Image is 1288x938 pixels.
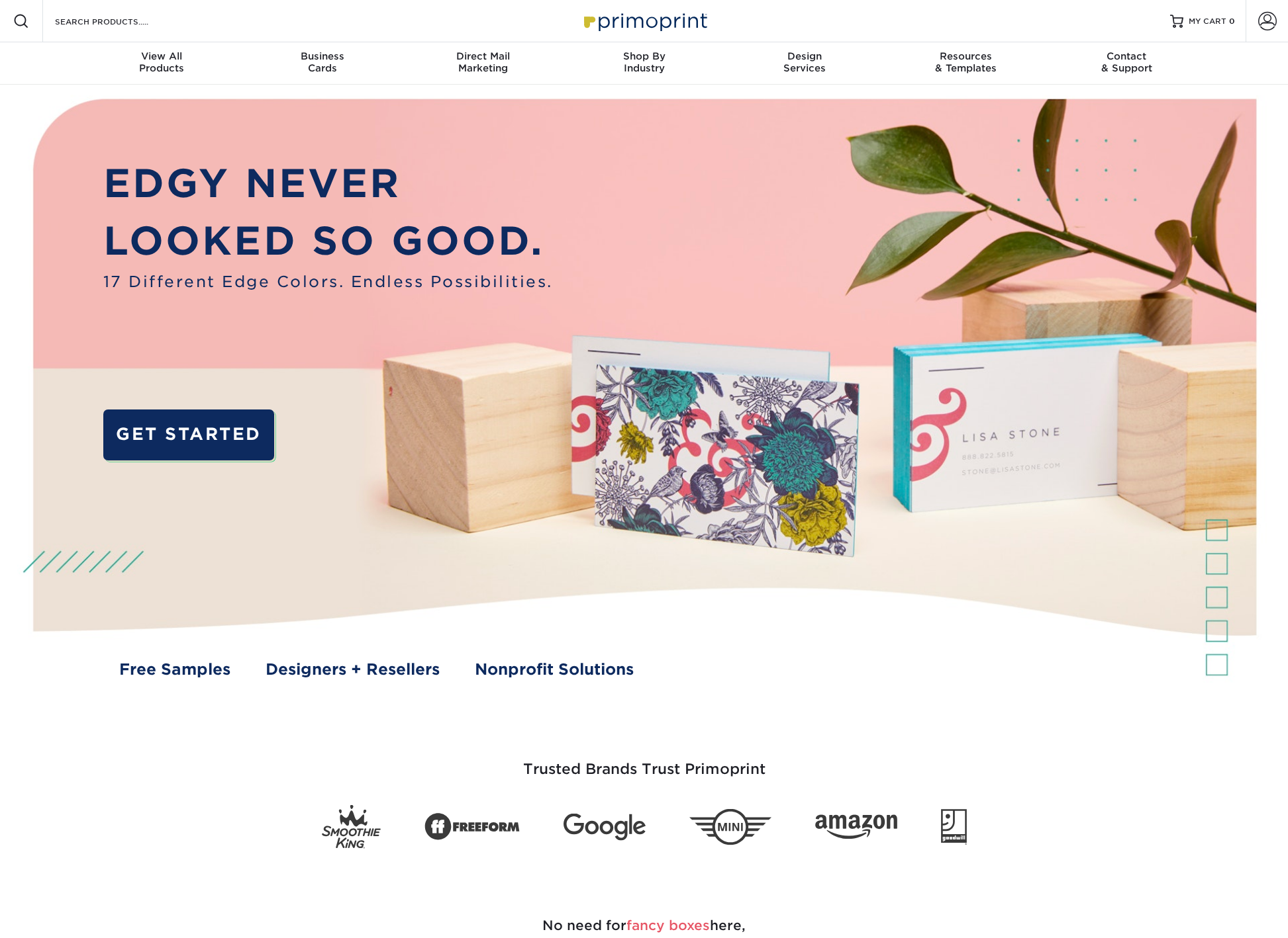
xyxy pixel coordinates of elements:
span: Contact [1046,50,1207,62]
span: fancy boxes [626,917,710,933]
a: DesignServices [724,42,885,85]
div: Products [81,50,242,74]
span: 17 Different Edge Colors. Endless Possibilities. [103,271,553,294]
span: Business [242,50,403,62]
img: Smoothie King [322,804,381,849]
div: Marketing [403,50,564,74]
span: Resources [885,50,1046,62]
a: Nonprofit Solutions [475,658,634,681]
a: Contact& Support [1046,42,1207,85]
img: Amazon [815,814,897,839]
span: 0 [1229,17,1235,26]
a: BusinessCards [242,42,403,85]
span: View All [81,50,242,62]
span: Design [724,50,885,62]
img: Mini [689,808,771,845]
div: & Support [1046,50,1207,74]
span: Shop By [564,50,724,62]
p: EDGY NEVER [103,155,553,213]
div: & Templates [885,50,1046,74]
img: Freeform [424,806,520,848]
div: Services [724,50,885,74]
div: Industry [564,50,724,74]
img: Goodwill [941,809,967,845]
a: Direct MailMarketing [403,42,564,85]
a: GET STARTED [103,409,275,460]
img: Primoprint [578,7,711,35]
a: Shop ByIndustry [564,42,724,85]
a: Free Samples [119,658,230,681]
a: Resources& Templates [885,42,1046,85]
img: Google [564,813,646,840]
span: Direct Mail [403,50,564,62]
a: View AllProducts [81,42,242,85]
span: MY CART [1189,16,1226,27]
input: SEARCH PRODUCTS..... [54,13,183,29]
h3: Trusted Brands Trust Primoprint [257,729,1032,794]
a: Designers + Resellers [266,658,440,681]
p: LOOKED SO GOOD. [103,212,553,271]
div: Cards [242,50,403,74]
